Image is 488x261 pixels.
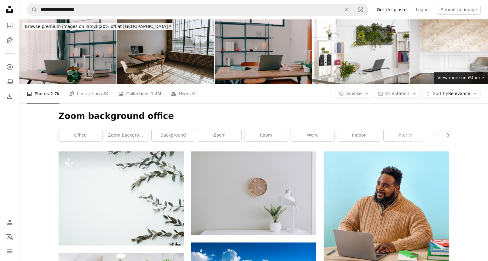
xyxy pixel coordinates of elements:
a: zoom background [105,129,149,141]
span: Sort by [433,91,448,96]
a: Explore [4,61,16,73]
button: Orientation [375,89,420,99]
a: room [244,129,288,141]
button: scroll list to the right [443,129,449,141]
button: Search Unsplash [27,4,37,15]
a: Log in / Sign up [4,216,16,228]
span: 20% off at [GEOGRAPHIC_DATA] ↗ [25,24,171,29]
a: a white background with a bunch of green leaves [59,196,184,201]
button: Sort byRelevance [422,89,481,99]
span: Browse premium images on iStock | [25,24,100,29]
a: Log in [412,5,432,15]
span: 84 [103,90,109,97]
span: View more on iStock ↗ [437,75,484,80]
a: Download History [4,90,16,102]
a: Browse premium images on iStock|20% off at [GEOGRAPHIC_DATA]↗ [19,19,177,34]
span: 0 [192,90,195,97]
a: background [152,129,195,141]
button: Menu [4,245,16,257]
a: indoor [337,129,381,141]
button: Clear [340,4,353,15]
span: License [346,91,362,96]
a: zoom [198,129,241,141]
span: Relevance [433,91,470,97]
button: Submit an image [437,5,481,15]
button: Language [4,231,16,243]
img: Table with Laptop and Studying Supplies, Ready for Upcoming Online Class. [19,19,116,84]
form: Find visuals sitewide [27,4,368,16]
a: Users 0 [171,84,195,103]
a: office background [430,129,473,141]
h1: Zoom background office [59,111,449,122]
a: Photos [4,19,16,32]
img: white desk lamp beside green plant [191,151,316,235]
img: Computer monitor on a wooden table [117,19,214,84]
a: white desk lamp beside green plant [191,191,316,196]
a: work [291,129,334,141]
img: a white background with a bunch of green leaves [59,151,184,246]
span: Orientation [385,91,409,96]
a: Collections 1.4M [118,84,161,103]
a: interior [384,129,427,141]
a: Illustrations [4,34,16,46]
button: License [335,89,372,99]
img: Table with Laptop and Studying Supplies, Ready for Upcoming Online Class. [215,19,312,84]
a: Get Unsplash+ [373,5,412,15]
span: 1.4M [151,90,161,97]
a: View more on iStock↗ [434,72,488,84]
img: Working in a green office [312,19,409,84]
a: office [59,129,102,141]
button: Visual search [353,4,368,15]
a: Illustrations 84 [69,84,109,103]
a: Collections [4,76,16,88]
